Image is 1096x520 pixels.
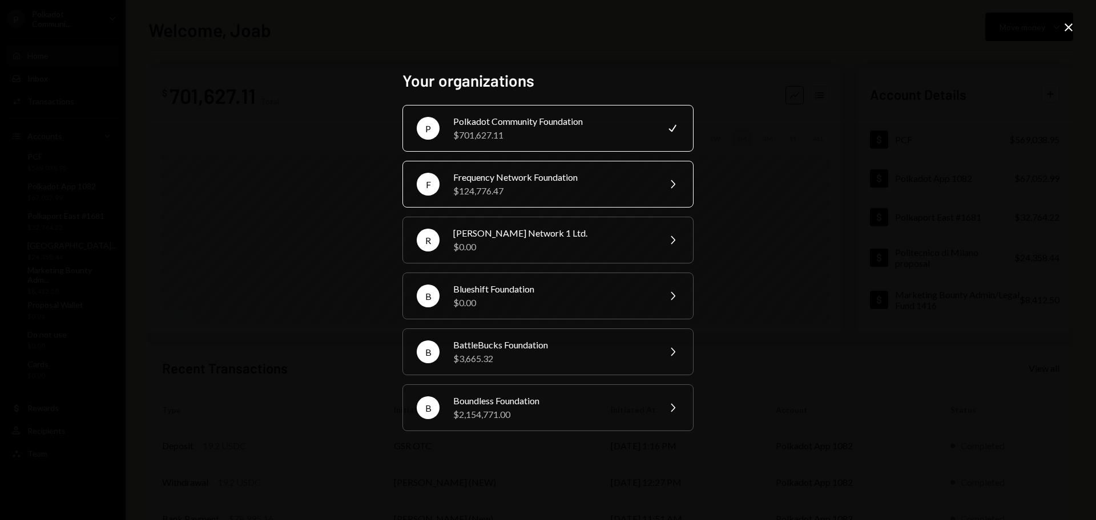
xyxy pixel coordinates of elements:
[417,117,440,140] div: P
[417,173,440,196] div: F
[453,128,652,142] div: $701,627.11
[402,273,694,319] button: BBlueshift Foundation$0.00
[453,296,652,310] div: $0.00
[453,282,652,296] div: Blueshift Foundation
[402,161,694,208] button: FFrequency Network Foundation$124,776.47
[402,217,694,263] button: R[PERSON_NAME] Network 1 Ltd.$0.00
[417,396,440,419] div: B
[453,184,652,198] div: $124,776.47
[453,338,652,352] div: BattleBucks Foundation
[453,240,652,254] div: $0.00
[402,384,694,431] button: BBoundless Foundation$2,154,771.00
[453,226,652,240] div: [PERSON_NAME] Network 1 Ltd.
[453,170,652,184] div: Frequency Network Foundation
[453,394,652,408] div: Boundless Foundation
[453,408,652,421] div: $2,154,771.00
[417,229,440,251] div: R
[453,115,652,128] div: Polkadot Community Foundation
[402,328,694,375] button: BBattleBucks Foundation$3,665.32
[417,340,440,363] div: B
[402,70,694,92] h2: Your organizations
[417,285,440,307] div: B
[402,105,694,152] button: PPolkadot Community Foundation$701,627.11
[453,352,652,365] div: $3,665.32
